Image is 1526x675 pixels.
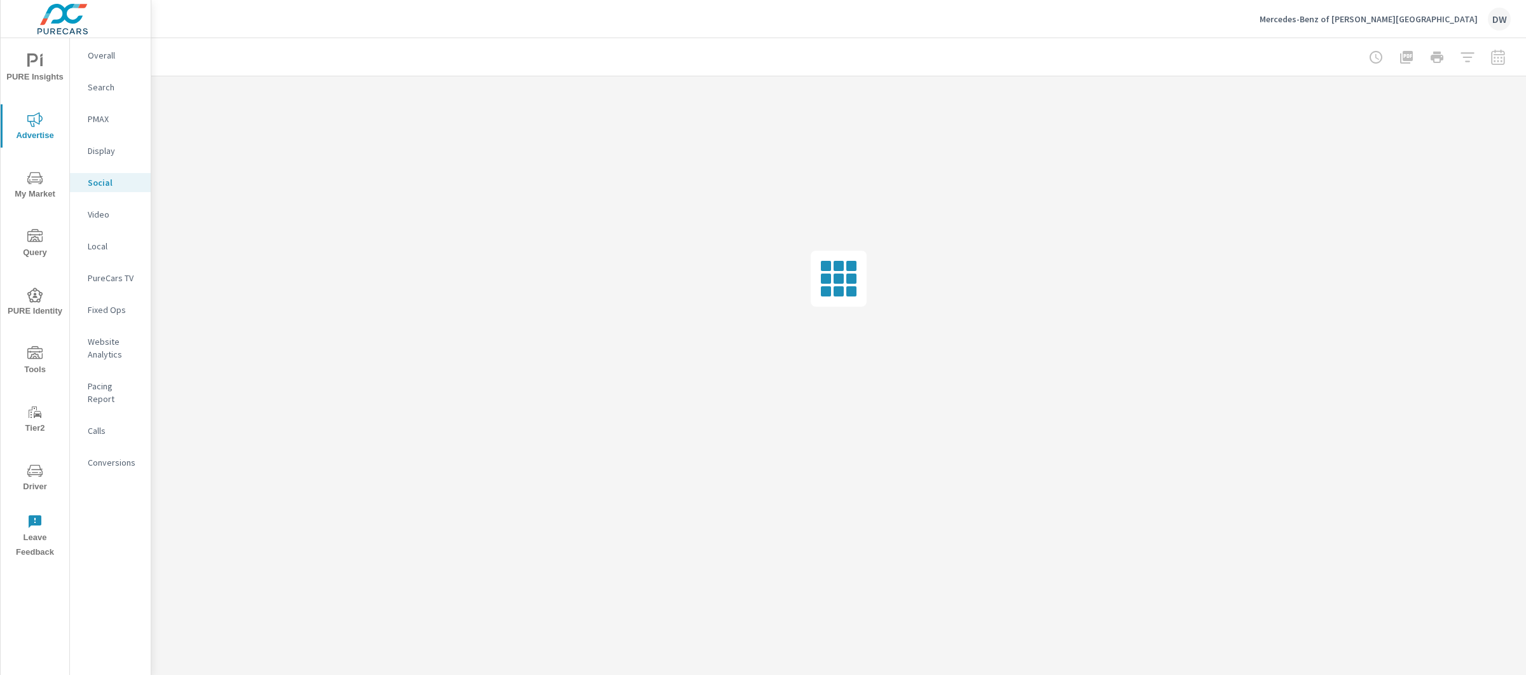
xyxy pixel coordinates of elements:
[4,112,65,143] span: Advertise
[70,332,151,364] div: Website Analytics
[70,421,151,440] div: Calls
[70,237,151,256] div: Local
[88,424,141,437] p: Calls
[1,38,69,565] div: nav menu
[4,405,65,436] span: Tier2
[88,303,141,316] p: Fixed Ops
[88,208,141,221] p: Video
[4,346,65,377] span: Tools
[4,463,65,494] span: Driver
[70,268,151,288] div: PureCars TV
[4,288,65,319] span: PURE Identity
[88,81,141,94] p: Search
[1260,13,1478,25] p: Mercedes-Benz of [PERSON_NAME][GEOGRAPHIC_DATA]
[70,173,151,192] div: Social
[70,109,151,129] div: PMAX
[70,46,151,65] div: Overall
[70,205,151,224] div: Video
[70,78,151,97] div: Search
[88,240,141,253] p: Local
[70,453,151,472] div: Conversions
[88,49,141,62] p: Overall
[4,229,65,260] span: Query
[70,300,151,319] div: Fixed Ops
[4,53,65,85] span: PURE Insights
[4,514,65,560] span: Leave Feedback
[70,377,151,408] div: Pacing Report
[88,456,141,469] p: Conversions
[88,380,141,405] p: Pacing Report
[1488,8,1511,31] div: DW
[88,176,141,189] p: Social
[88,113,141,125] p: PMAX
[88,272,141,284] p: PureCars TV
[88,144,141,157] p: Display
[88,335,141,361] p: Website Analytics
[4,170,65,202] span: My Market
[70,141,151,160] div: Display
